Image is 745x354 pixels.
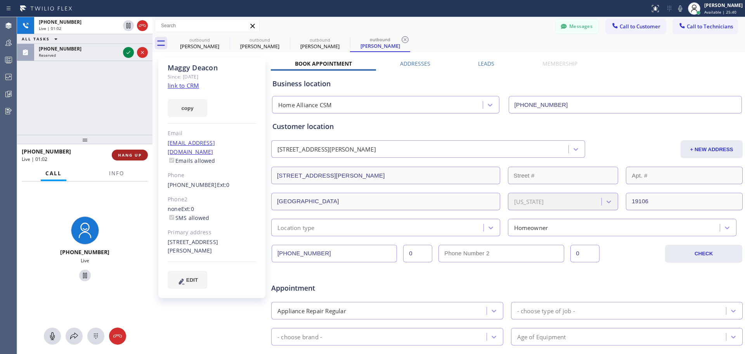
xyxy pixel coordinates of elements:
div: Manesh Lakhani [170,35,229,52]
button: Reject [137,47,148,58]
input: Street # [508,167,619,184]
input: Phone Number 2 [438,245,564,262]
div: Age of Equipment [517,332,566,341]
div: outbound [351,37,409,42]
div: Location type [277,223,315,232]
div: Appliance Repair Regular [277,306,346,315]
div: outbound [230,37,289,43]
button: EDIT [168,271,207,289]
button: CHECK [665,245,742,263]
div: Homeowner [514,223,548,232]
span: Live | 01:02 [39,26,61,31]
button: Mute [675,3,686,14]
input: Address [271,167,500,184]
button: Accept [123,47,134,58]
div: [STREET_ADDRESS][PERSON_NAME] [277,145,376,154]
div: Home Alliance CSM [278,101,332,110]
span: [PHONE_NUMBER] [22,148,71,155]
div: Maggy Deacon [291,35,349,52]
a: link to CRM [168,82,199,89]
input: Phone Number [509,96,742,113]
div: - choose brand - [277,332,322,341]
span: Available | 25:40 [704,9,736,15]
span: Live [81,257,89,264]
input: Ext. 2 [570,245,599,262]
button: Call to Customer [606,19,665,34]
button: Open directory [66,328,83,345]
div: none [168,205,256,223]
div: [PERSON_NAME] [351,42,409,49]
div: Phone2 [168,195,256,204]
span: Live | 01:02 [22,156,47,162]
span: HANG UP [118,152,142,158]
button: Hold Customer [123,20,134,31]
input: ZIP [626,193,743,210]
div: Primary address [168,228,256,237]
div: [STREET_ADDRESS][PERSON_NAME] [168,238,256,256]
input: Search [155,19,259,32]
button: Hang up [137,20,148,31]
label: Leads [478,60,494,67]
input: Apt. # [626,167,743,184]
label: Book Appointment [295,60,352,67]
button: Hang up [109,328,126,345]
div: Phone [168,171,256,180]
div: outbound [170,37,229,43]
a: [EMAIL_ADDRESS][DOMAIN_NAME] [168,139,215,155]
label: Membership [542,60,577,67]
input: City [271,193,500,210]
div: [PERSON_NAME] [170,43,229,50]
span: Ext: 0 [217,181,230,188]
div: Maggy Deacon [168,63,256,72]
span: Call [45,170,62,177]
a: [PHONE_NUMBER] [168,181,217,188]
div: Maggy Deacon [351,35,409,51]
span: EDIT [186,277,198,283]
button: Messages [556,19,598,34]
div: James Ploger [230,35,289,52]
span: [PHONE_NUMBER] [39,45,81,52]
button: Call to Technicians [673,19,737,34]
button: Mute [44,328,61,345]
span: Info [109,170,124,177]
div: [PERSON_NAME] [291,43,349,50]
div: [PERSON_NAME] [704,2,743,9]
span: Ext: 0 [181,205,194,213]
input: Phone Number [272,245,397,262]
div: Since: [DATE] [168,72,256,81]
button: + NEW ADDRESS [681,140,743,158]
button: ALL TASKS [17,34,65,44]
label: SMS allowed [168,214,209,221]
span: Reserved [39,52,56,58]
span: Appointment [271,283,427,293]
div: Email [168,129,256,138]
div: [PERSON_NAME] [230,43,289,50]
span: ALL TASKS [22,36,50,42]
span: Call to Customer [620,23,660,30]
button: copy [168,99,207,117]
span: [PHONE_NUMBER] [39,19,81,25]
span: [PHONE_NUMBER] [60,248,109,256]
button: Info [104,166,129,181]
div: Business location [272,78,742,89]
button: HANG UP [112,150,148,160]
input: SMS allowed [169,215,174,220]
div: - choose type of job - [517,306,575,315]
label: Emails allowed [168,157,215,164]
span: Call to Technicians [687,23,733,30]
div: Customer location [272,121,742,132]
label: Addresses [400,60,430,67]
button: Call [41,166,66,181]
button: Open dialpad [87,328,104,345]
input: Ext. [403,245,432,262]
div: outbound [291,37,349,43]
button: Hold Customer [79,270,91,281]
input: Emails allowed [169,158,174,163]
